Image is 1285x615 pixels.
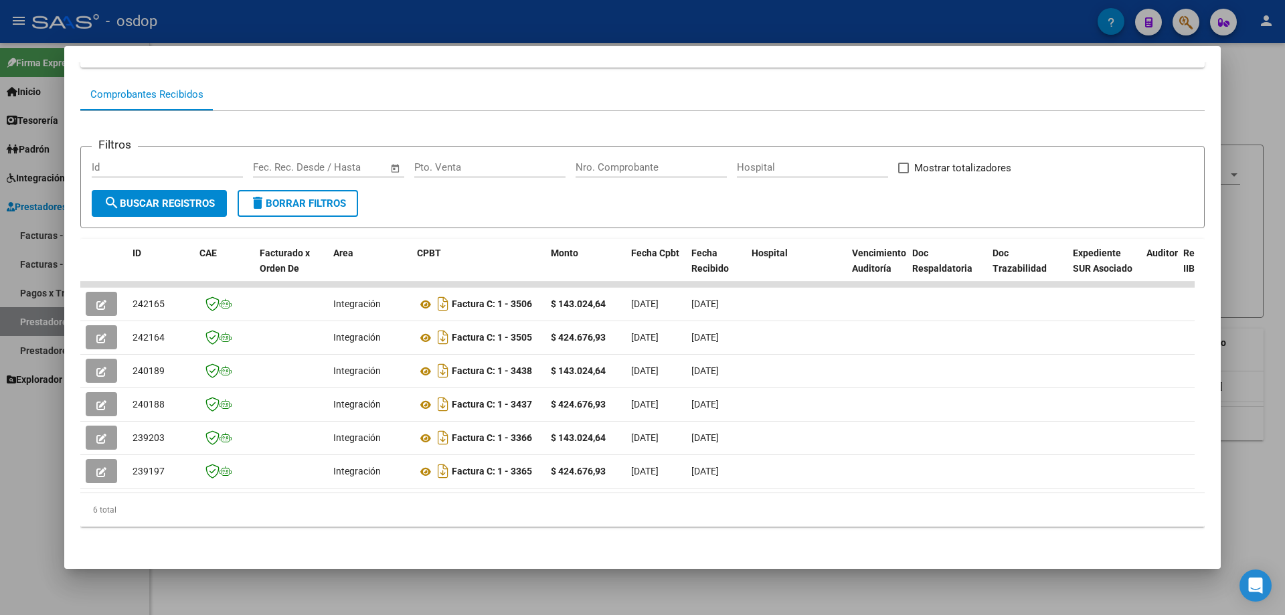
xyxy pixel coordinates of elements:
[551,432,606,443] strong: $ 143.024,64
[452,366,532,377] strong: Factura C: 1 - 3438
[993,248,1047,274] span: Doc Trazabilidad
[914,160,1011,176] span: Mostrar totalizadores
[752,248,788,258] span: Hospital
[333,466,381,476] span: Integración
[133,466,165,476] span: 239197
[631,466,659,476] span: [DATE]
[133,298,165,309] span: 242165
[133,399,165,410] span: 240188
[92,136,138,153] h3: Filtros
[194,239,254,298] datatable-header-cell: CAE
[333,248,353,258] span: Area
[434,393,452,415] i: Descargar documento
[907,239,987,298] datatable-header-cell: Doc Respaldatoria
[987,239,1067,298] datatable-header-cell: Doc Trazabilidad
[333,365,381,376] span: Integración
[686,239,746,298] datatable-header-cell: Fecha Recibido
[333,432,381,443] span: Integración
[1146,248,1186,258] span: Auditoria
[319,161,384,173] input: Fecha fin
[631,332,659,343] span: [DATE]
[452,400,532,410] strong: Factura C: 1 - 3437
[631,365,659,376] span: [DATE]
[691,399,719,410] span: [DATE]
[133,332,165,343] span: 242164
[133,248,141,258] span: ID
[333,298,381,309] span: Integración
[545,239,626,298] datatable-header-cell: Monto
[333,332,381,343] span: Integración
[631,399,659,410] span: [DATE]
[1178,239,1231,298] datatable-header-cell: Retencion IIBB
[551,399,606,410] strong: $ 424.676,93
[434,360,452,381] i: Descargar documento
[133,432,165,443] span: 239203
[691,432,719,443] span: [DATE]
[250,195,266,211] mat-icon: delete
[551,466,606,476] strong: $ 424.676,93
[90,87,203,102] div: Comprobantes Recibidos
[199,248,217,258] span: CAE
[1239,569,1272,602] div: Open Intercom Messenger
[104,195,120,211] mat-icon: search
[253,161,307,173] input: Fecha inicio
[417,248,441,258] span: CPBT
[238,190,358,217] button: Borrar Filtros
[912,248,972,274] span: Doc Respaldatoria
[127,239,194,298] datatable-header-cell: ID
[328,239,412,298] datatable-header-cell: Area
[434,460,452,482] i: Descargar documento
[746,239,847,298] datatable-header-cell: Hospital
[551,298,606,309] strong: $ 143.024,64
[452,466,532,477] strong: Factura C: 1 - 3365
[434,327,452,348] i: Descargar documento
[691,365,719,376] span: [DATE]
[80,493,1205,527] div: 6 total
[452,299,532,310] strong: Factura C: 1 - 3506
[254,239,328,298] datatable-header-cell: Facturado x Orden De
[631,298,659,309] span: [DATE]
[260,248,310,274] span: Facturado x Orden De
[852,248,906,274] span: Vencimiento Auditoría
[133,365,165,376] span: 240189
[1067,239,1141,298] datatable-header-cell: Expediente SUR Asociado
[434,427,452,448] i: Descargar documento
[452,333,532,343] strong: Factura C: 1 - 3505
[1073,248,1132,274] span: Expediente SUR Asociado
[92,190,227,217] button: Buscar Registros
[551,332,606,343] strong: $ 424.676,93
[847,239,907,298] datatable-header-cell: Vencimiento Auditoría
[691,248,729,274] span: Fecha Recibido
[104,197,215,209] span: Buscar Registros
[631,248,679,258] span: Fecha Cpbt
[434,293,452,315] i: Descargar documento
[250,197,346,209] span: Borrar Filtros
[1183,248,1227,274] span: Retencion IIBB
[691,466,719,476] span: [DATE]
[1141,239,1178,298] datatable-header-cell: Auditoria
[691,332,719,343] span: [DATE]
[452,433,532,444] strong: Factura C: 1 - 3366
[388,161,404,176] button: Open calendar
[551,365,606,376] strong: $ 143.024,64
[333,399,381,410] span: Integración
[631,432,659,443] span: [DATE]
[412,239,545,298] datatable-header-cell: CPBT
[691,298,719,309] span: [DATE]
[551,248,578,258] span: Monto
[626,239,686,298] datatable-header-cell: Fecha Cpbt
